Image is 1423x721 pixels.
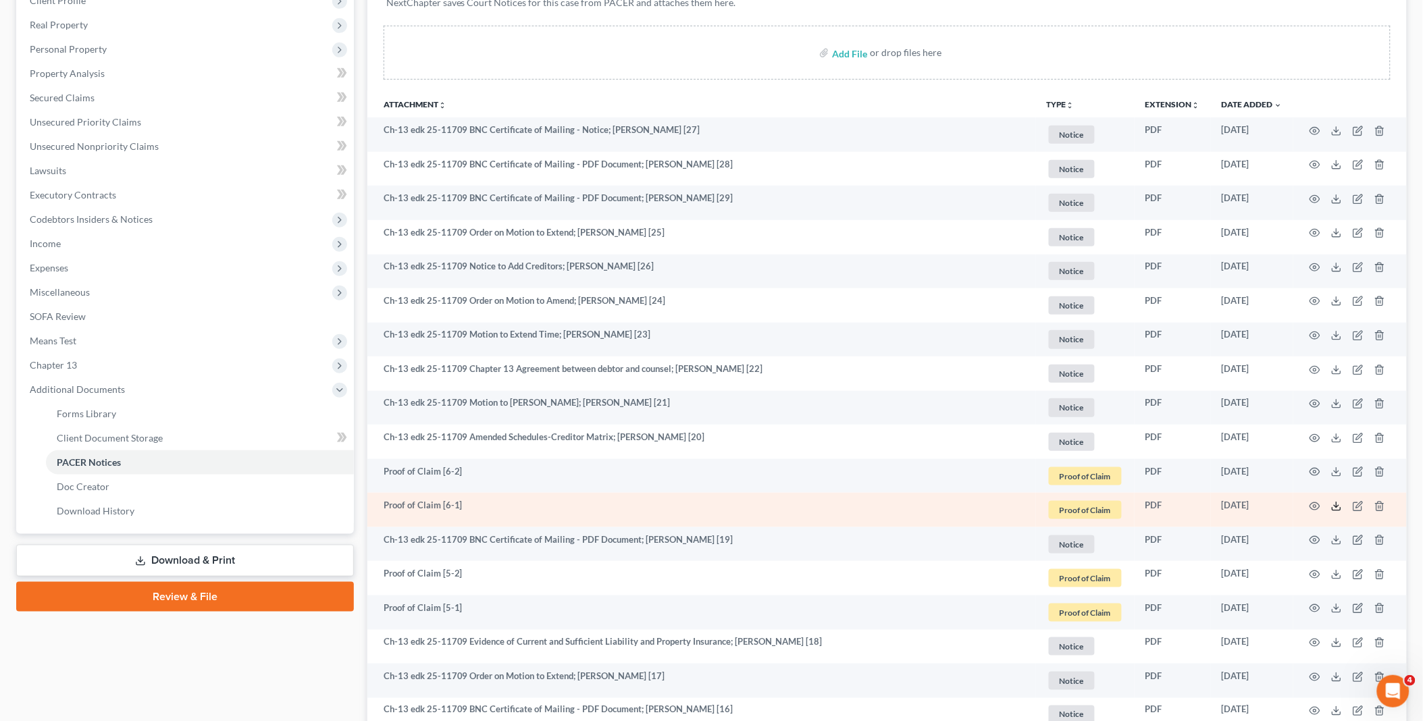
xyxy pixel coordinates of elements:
td: PDF [1135,288,1211,323]
td: PDF [1135,117,1211,152]
span: Notice [1049,228,1095,246]
td: [DATE] [1211,664,1293,698]
a: Client Document Storage [46,426,354,450]
span: Unsecured Nonpriority Claims [30,140,159,152]
a: Notice [1047,533,1124,556]
span: Secured Claims [30,92,95,103]
span: Notice [1049,194,1095,212]
td: [DATE] [1211,323,1293,357]
td: [DATE] [1211,220,1293,255]
a: Notice [1047,670,1124,692]
td: [DATE] [1211,391,1293,425]
i: expand_more [1274,101,1283,109]
span: Codebtors Insiders & Notices [30,213,153,225]
span: Notice [1049,330,1095,348]
td: PDF [1135,459,1211,493]
span: SOFA Review [30,311,86,322]
span: Proof of Claim [1049,604,1122,622]
i: unfold_more [438,101,446,109]
a: Property Analysis [19,61,354,86]
td: PDF [1135,323,1211,357]
a: Review & File [16,582,354,612]
a: Lawsuits [19,159,354,183]
td: [DATE] [1211,630,1293,664]
td: PDF [1135,561,1211,595]
a: Date Added expand_more [1222,99,1283,109]
span: Client Document Storage [57,432,163,444]
td: [DATE] [1211,288,1293,323]
span: Unsecured Priority Claims [30,116,141,128]
a: Notice [1047,226,1124,248]
td: PDF [1135,220,1211,255]
span: Proof of Claim [1049,501,1122,519]
span: Notice [1049,126,1095,144]
td: PDF [1135,255,1211,289]
i: unfold_more [1192,101,1200,109]
td: PDF [1135,152,1211,186]
a: Proof of Claim [1047,465,1124,487]
span: Doc Creator [57,481,109,492]
span: Property Analysis [30,68,105,79]
a: Attachmentunfold_more [384,99,446,109]
td: PDF [1135,630,1211,664]
span: Income [30,238,61,249]
iframe: Intercom live chat [1377,675,1409,707]
td: Proof of Claim [5-2] [367,561,1036,595]
td: Ch-13 edk 25-11709 BNC Certificate of Mailing - PDF Document; [PERSON_NAME] [29] [367,186,1036,220]
span: Notice [1049,160,1095,178]
a: Proof of Claim [1047,567,1124,589]
a: Notice [1047,294,1124,317]
span: Notice [1049,637,1095,656]
td: PDF [1135,664,1211,698]
td: [DATE] [1211,459,1293,493]
a: Notice [1047,635,1124,658]
td: PDF [1135,186,1211,220]
td: Ch-13 edk 25-11709 BNC Certificate of Mailing - Notice; [PERSON_NAME] [27] [367,117,1036,152]
td: Ch-13 edk 25-11709 BNC Certificate of Mailing - PDF Document; [PERSON_NAME] [19] [367,527,1036,562]
span: Notice [1049,672,1095,690]
td: [DATE] [1211,561,1293,595]
a: Unsecured Priority Claims [19,110,354,134]
td: Ch-13 edk 25-11709 Order on Motion to Extend; [PERSON_NAME] [17] [367,664,1036,698]
td: Ch-13 edk 25-11709 Evidence of Current and Sufficient Liability and Property Insurance; [PERSON_N... [367,630,1036,664]
a: SOFA Review [19,304,354,329]
button: TYPEunfold_more [1047,101,1075,109]
a: Notice [1047,158,1124,180]
td: Proof of Claim [6-1] [367,493,1036,527]
span: Notice [1049,262,1095,280]
span: Notice [1049,365,1095,383]
span: Executory Contracts [30,189,116,201]
td: PDF [1135,493,1211,527]
td: Ch-13 edk 25-11709 Order on Motion to Amend; [PERSON_NAME] [24] [367,288,1036,323]
span: Expenses [30,262,68,273]
span: Notice [1049,398,1095,417]
a: Extensionunfold_more [1145,99,1200,109]
span: 4 [1405,675,1416,686]
span: Personal Property [30,43,107,55]
td: Ch-13 edk 25-11709 Motion to Extend Time; [PERSON_NAME] [23] [367,323,1036,357]
td: PDF [1135,527,1211,562]
td: Ch-13 edk 25-11709 Chapter 13 Agreement between debtor and counsel; [PERSON_NAME] [22] [367,356,1036,391]
span: Notice [1049,535,1095,554]
span: Notice [1049,296,1095,315]
td: Ch-13 edk 25-11709 Notice to Add Creditors; [PERSON_NAME] [26] [367,255,1036,289]
a: Notice [1047,396,1124,419]
td: PDF [1135,391,1211,425]
td: [DATE] [1211,186,1293,220]
span: Additional Documents [30,383,125,395]
span: Notice [1049,433,1095,451]
a: Secured Claims [19,86,354,110]
td: PDF [1135,595,1211,630]
span: Forms Library [57,408,116,419]
span: Real Property [30,19,88,30]
td: [DATE] [1211,425,1293,459]
td: [DATE] [1211,255,1293,289]
a: Unsecured Nonpriority Claims [19,134,354,159]
a: Proof of Claim [1047,499,1124,521]
a: Notice [1047,328,1124,350]
i: unfold_more [1066,101,1075,109]
div: or drop files here [870,46,941,59]
span: Lawsuits [30,165,66,176]
a: Download & Print [16,545,354,577]
td: PDF [1135,425,1211,459]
